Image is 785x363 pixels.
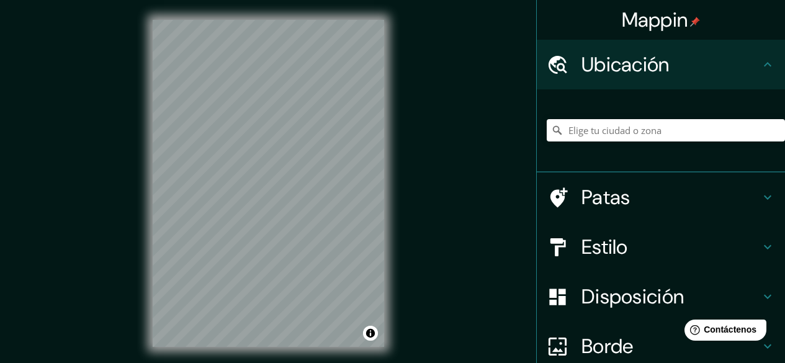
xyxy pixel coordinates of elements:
[581,52,670,78] font: Ubicación
[581,234,628,260] font: Estilo
[363,326,378,341] button: Activar o desactivar atribución
[622,7,688,33] font: Mappin
[581,284,684,310] font: Disposición
[581,184,630,210] font: Patas
[537,173,785,222] div: Patas
[537,272,785,321] div: Disposición
[153,20,384,347] canvas: Mapa
[675,315,771,349] iframe: Lanzador de widgets de ayuda
[547,119,785,141] input: Elige tu ciudad o zona
[537,40,785,89] div: Ubicación
[581,333,634,359] font: Borde
[690,17,700,27] img: pin-icon.png
[537,222,785,272] div: Estilo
